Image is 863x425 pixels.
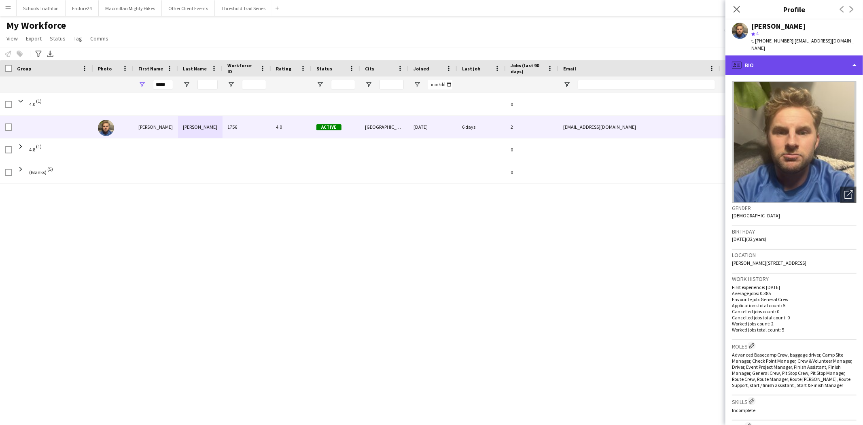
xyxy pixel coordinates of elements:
[732,314,857,321] p: Cancelled jobs total count: 0
[413,81,421,88] button: Open Filter Menu
[732,275,857,283] h3: Work history
[50,35,66,42] span: Status
[732,342,857,350] h3: Roles
[732,204,857,212] h3: Gender
[732,327,857,333] p: Worked jobs total count: 5
[732,290,857,296] p: Average jobs: 0.385
[66,0,99,16] button: Endure24
[725,66,739,72] span: Phone
[34,49,43,59] app-action-btn: Advanced filters
[98,120,114,136] img: Colin Smith
[725,81,732,88] button: Open Filter Menu
[732,251,857,259] h3: Location
[840,187,857,203] div: Open photos pop-in
[36,138,42,154] span: (1)
[732,236,766,242] span: [DATE] (32 years)
[732,407,857,413] p: Incomplete
[29,138,35,161] span: 4.8
[360,116,409,138] div: [GEOGRAPHIC_DATA]
[732,284,857,290] p: First experience: [DATE]
[6,35,18,42] span: View
[558,116,720,138] div: [EMAIL_ADDRESS][DOMAIN_NAME]
[732,397,857,406] h3: Skills
[563,66,576,72] span: Email
[316,66,332,72] span: Status
[725,55,863,75] div: Bio
[215,0,272,16] button: Threshold Trail Series
[316,124,341,130] span: Active
[756,30,759,36] span: 4
[506,116,558,138] div: 2
[409,116,457,138] div: [DATE]
[732,302,857,308] p: Applications total count: 5
[227,81,235,88] button: Open Filter Menu
[17,66,31,72] span: Group
[506,93,558,115] div: 0
[725,4,863,15] h3: Profile
[578,80,715,89] input: Email Filter Input
[6,19,66,32] span: My Workforce
[751,38,854,51] span: | [EMAIL_ADDRESS][DOMAIN_NAME]
[462,66,480,72] span: Last job
[271,116,312,138] div: 4.0
[242,80,266,89] input: Workforce ID Filter Input
[331,80,355,89] input: Status Filter Input
[428,80,452,89] input: Joined Filter Input
[511,62,544,74] span: Jobs (last 90 days)
[380,80,404,89] input: City Filter Input
[29,93,35,116] span: 4.0
[506,138,558,161] div: 0
[138,81,146,88] button: Open Filter Menu
[183,66,207,72] span: Last Name
[47,161,53,177] span: (5)
[365,81,372,88] button: Open Filter Menu
[36,93,42,109] span: (1)
[365,66,374,72] span: City
[316,81,324,88] button: Open Filter Menu
[732,308,857,314] p: Cancelled jobs count: 0
[506,161,558,183] div: 0
[45,49,55,59] app-action-btn: Export XLSX
[134,116,178,138] div: [PERSON_NAME]
[17,0,66,16] button: Schools Triathlon
[178,116,223,138] div: [PERSON_NAME]
[138,66,163,72] span: First Name
[183,81,190,88] button: Open Filter Menu
[732,260,806,266] span: [PERSON_NAME][STREET_ADDRESS]
[413,66,429,72] span: Joined
[457,116,506,138] div: 6 days
[276,66,291,72] span: Rating
[751,23,806,30] div: [PERSON_NAME]
[732,228,857,235] h3: Birthday
[720,116,824,138] div: [PHONE_NUMBER]
[732,296,857,302] p: Favourite job: General Crew
[197,80,218,89] input: Last Name Filter Input
[732,81,857,203] img: Crew avatar or photo
[153,80,173,89] input: First Name Filter Input
[3,33,21,44] a: View
[23,33,45,44] a: Export
[26,35,42,42] span: Export
[47,33,69,44] a: Status
[563,81,570,88] button: Open Filter Menu
[732,352,852,388] span: Advanced Basecamp Crew, baggage driver, Camp Site Manager, Check Point Manager, Crew & Volunteer ...
[74,35,82,42] span: Tag
[87,33,112,44] a: Comms
[162,0,215,16] button: Other Client Events
[223,116,271,138] div: 1756
[29,161,47,184] span: (Blanks)
[732,212,780,219] span: [DEMOGRAPHIC_DATA]
[732,321,857,327] p: Worked jobs count: 2
[98,66,112,72] span: Photo
[70,33,85,44] a: Tag
[751,38,793,44] span: t. [PHONE_NUMBER]
[99,0,162,16] button: Macmillan Mighty Hikes
[90,35,108,42] span: Comms
[227,62,257,74] span: Workforce ID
